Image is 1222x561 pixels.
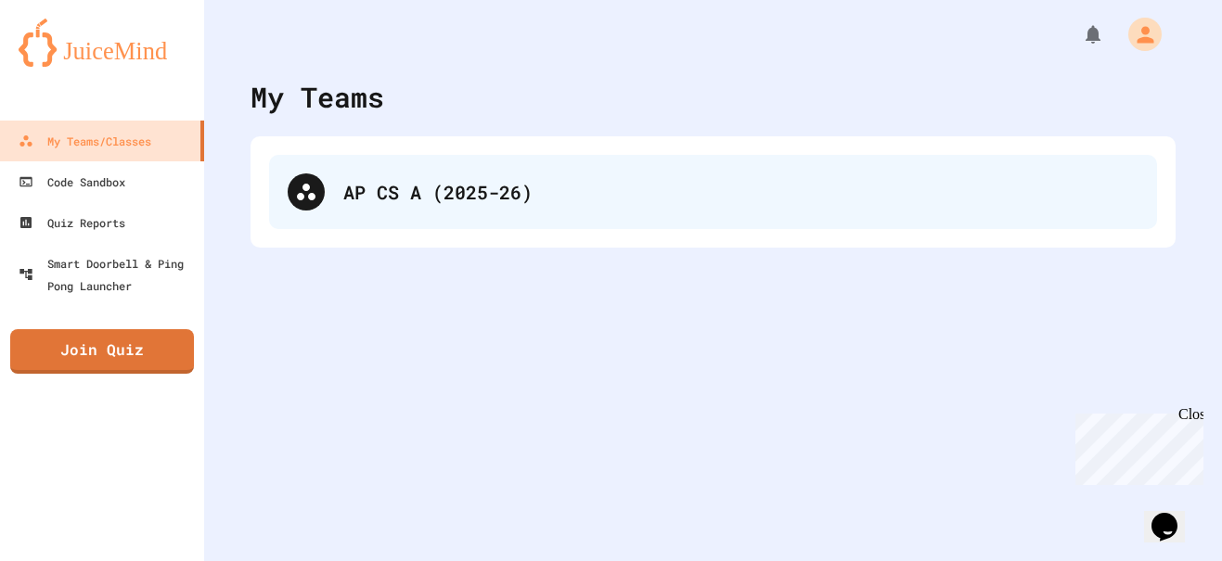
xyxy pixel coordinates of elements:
div: Code Sandbox [19,171,125,193]
iframe: chat widget [1068,406,1203,485]
img: logo-orange.svg [19,19,186,67]
div: My Teams [251,76,384,118]
div: Quiz Reports [19,211,125,234]
div: AP CS A (2025-26) [343,178,1138,206]
div: AP CS A (2025-26) [269,155,1157,229]
div: My Notifications [1048,19,1109,50]
div: Smart Doorbell & Ping Pong Launcher [19,252,197,297]
iframe: chat widget [1144,487,1203,542]
div: Chat with us now!Close [7,7,128,118]
a: Join Quiz [10,329,194,374]
div: My Account [1109,13,1166,56]
div: My Teams/Classes [19,130,151,152]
